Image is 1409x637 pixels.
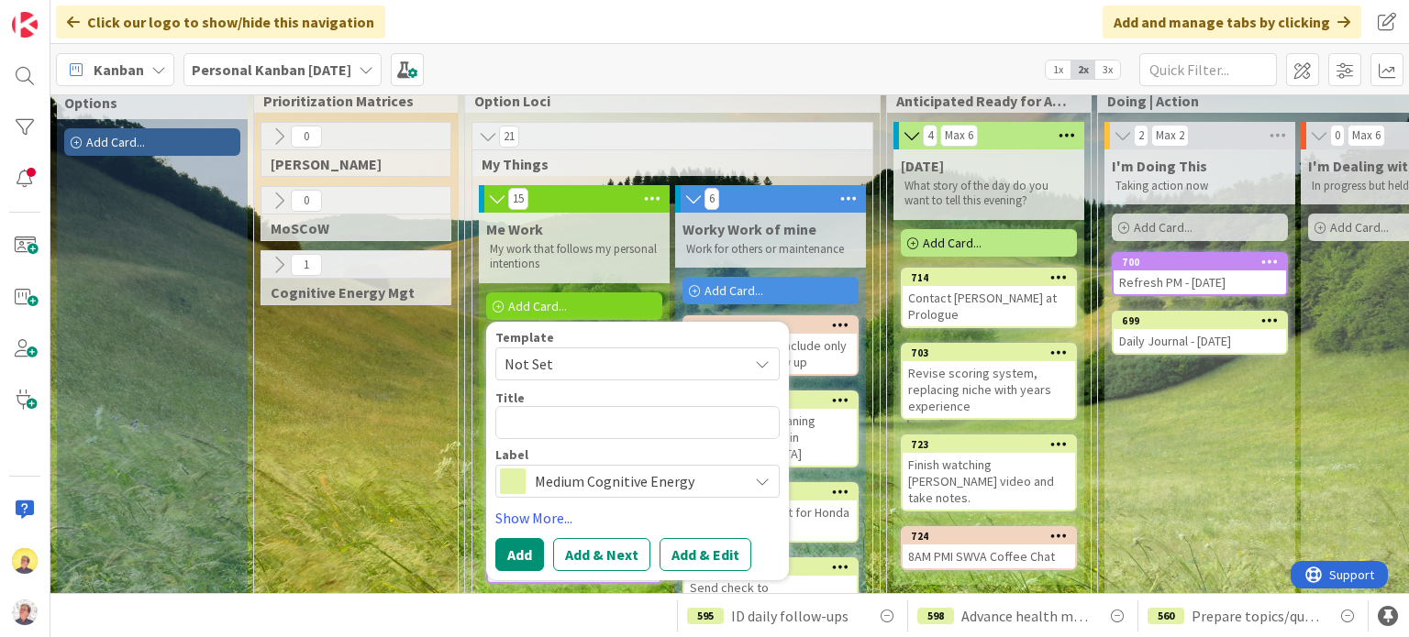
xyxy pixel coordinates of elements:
span: Not Set [505,352,734,376]
p: What story of the day do you want to tell this evening? [904,179,1073,209]
button: Add & Edit [660,538,751,571]
span: Eisenhower [271,155,427,173]
div: 699 [1122,314,1286,327]
div: Refresh PM - [DATE] [1114,270,1286,294]
div: 724 [903,528,1075,544]
span: 2x [1071,60,1095,79]
span: Today [901,157,944,175]
span: 6 [704,188,719,210]
span: Add Card... [923,235,982,251]
div: Finish watching [PERSON_NAME] video and take notes. [903,453,1075,510]
div: 595 [687,608,724,624]
p: My work that follows my personal intentions [490,242,659,272]
span: Advance health metrics module in CSM D2D [961,605,1092,627]
span: Worky Work of mine [682,220,816,238]
span: Option Loci [474,92,857,110]
span: Me Work [486,220,543,238]
div: 714 [911,271,1075,284]
div: 706 [684,317,857,334]
span: Template [495,331,554,344]
span: I'm Doing This [1112,157,1207,175]
div: 700 [1122,256,1286,269]
div: 723Finish watching [PERSON_NAME] video and take notes. [903,436,1075,510]
div: 700Refresh PM - [DATE] [1114,254,1286,294]
div: 8AM PMI SWVA Coffee Chat [903,544,1075,568]
div: Revise scoring system, replacing niche with years experience [903,361,1075,418]
span: Label [495,448,528,461]
div: 714 [903,269,1075,286]
span: Prepare topics/questions for for info interview call with [PERSON_NAME] at CultureAmp [1192,605,1322,627]
div: 7248AM PMI SWVA Coffee Chat [903,528,1075,568]
div: 700 [1114,254,1286,270]
span: 21 [499,126,519,148]
span: Anticipated Ready for Action [896,92,1068,110]
div: Contact [PERSON_NAME] at Prologue [903,286,1075,326]
div: Max 2 [1156,131,1184,140]
div: 703 [911,346,1075,359]
div: Daily Journal - [DATE] [1114,329,1286,353]
div: 699Daily Journal - [DATE] [1114,313,1286,353]
span: Medium Cognitive Energy [535,468,738,494]
div: 723 [911,438,1075,451]
p: Work for others or maintenance [686,242,855,257]
span: Add Card... [1134,219,1193,236]
span: Add Card... [704,282,763,299]
span: Add Card... [508,298,567,314]
span: Support [39,3,83,25]
span: Add Card... [86,134,145,150]
div: 703Revise scoring system, replacing niche with years experience [903,345,1075,418]
button: Add [495,538,544,571]
span: 1 [291,254,322,276]
input: Quick Filter... [1139,53,1277,86]
div: Add and manage tabs by clicking [1103,5,1361,38]
div: 706Edit template to include only one date of follow up [684,317,857,374]
span: 0 [1330,125,1345,147]
img: JW [12,548,38,574]
img: Visit kanbanzone.com [12,12,38,38]
div: 706 [693,319,857,332]
div: 560 [1148,608,1184,624]
div: Max 6 [1352,131,1381,140]
a: Show More... [495,507,780,529]
span: 0 [291,126,322,148]
div: 724 [911,530,1075,543]
div: 723 [903,436,1075,453]
label: Title [495,390,525,406]
span: 0 [291,190,322,212]
span: Prioritization Matrices [263,92,435,110]
span: MoSCoW [271,219,427,237]
div: Max 6 [945,131,973,140]
span: Cognitive Energy Mgt [271,283,427,302]
span: Options [64,93,117,112]
button: Add & Next [553,538,650,571]
div: 598 [917,608,954,624]
b: Personal Kanban [DATE] [192,60,351,79]
span: Kanban [94,59,144,81]
span: 3x [1095,60,1120,79]
span: 2 [1134,125,1148,147]
div: Click our logo to show/hide this navigation [56,5,385,38]
span: 4 [923,125,937,147]
span: 1x [1046,60,1071,79]
span: 15 [508,188,528,210]
img: avatar [12,599,38,625]
p: Taking action now [1115,179,1284,193]
div: 699 [1114,313,1286,329]
div: 703 [903,345,1075,361]
div: 714Contact [PERSON_NAME] at Prologue [903,269,1075,326]
span: Add Card... [1330,219,1389,236]
span: My Things [482,155,849,173]
div: 710Send check to [GEOGRAPHIC_DATA] [684,559,857,616]
span: ID daily follow-ups [731,605,849,627]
